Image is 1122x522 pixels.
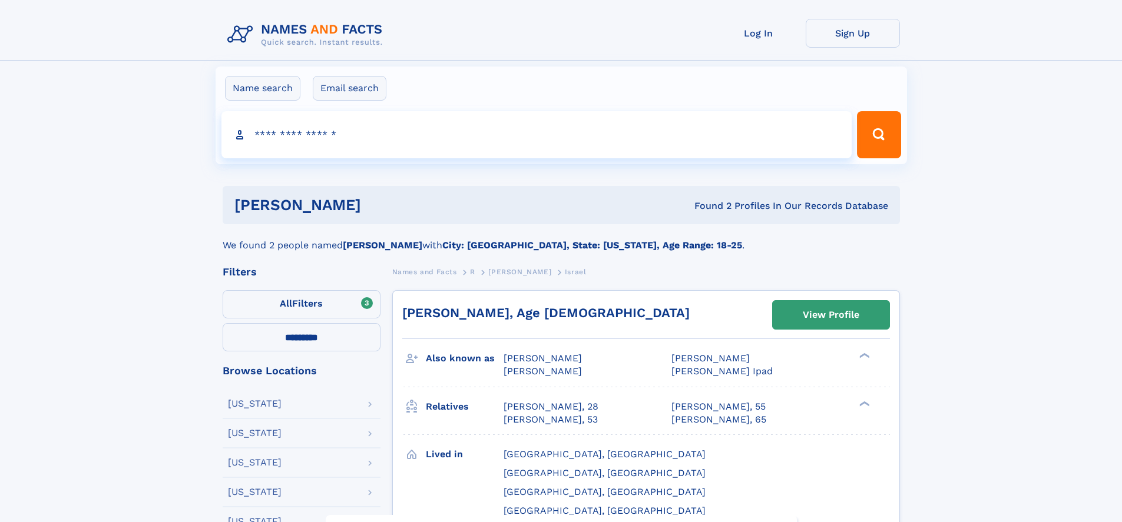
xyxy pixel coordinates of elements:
[671,400,766,413] a: [PERSON_NAME], 55
[565,268,587,276] span: Israel
[223,267,380,277] div: Filters
[504,413,598,426] a: [PERSON_NAME], 53
[313,76,386,101] label: Email search
[228,487,282,497] div: [US_STATE]
[671,365,773,377] span: [PERSON_NAME] Ipad
[488,268,551,276] span: [PERSON_NAME]
[806,19,900,48] a: Sign Up
[228,428,282,438] div: [US_STATE]
[504,353,582,364] span: [PERSON_NAME]
[343,240,422,251] b: [PERSON_NAME]
[470,264,475,279] a: R
[504,400,598,413] a: [PERSON_NAME], 28
[504,467,706,478] span: [GEOGRAPHIC_DATA], [GEOGRAPHIC_DATA]
[504,448,706,460] span: [GEOGRAPHIC_DATA], [GEOGRAPHIC_DATA]
[773,301,889,329] a: View Profile
[856,400,871,407] div: ❯
[426,444,504,464] h3: Lived in
[234,198,528,212] h1: [PERSON_NAME]
[504,365,582,377] span: [PERSON_NAME]
[470,268,475,276] span: R
[223,365,380,376] div: Browse Locations
[225,76,300,101] label: Name search
[280,298,292,309] span: All
[223,224,900,252] div: We found 2 people named with .
[504,486,706,497] span: [GEOGRAPHIC_DATA], [GEOGRAPHIC_DATA]
[671,353,750,364] span: [PERSON_NAME]
[228,399,282,408] div: [US_STATE]
[504,505,706,516] span: [GEOGRAPHIC_DATA], [GEOGRAPHIC_DATA]
[392,264,457,279] a: Names and Facts
[857,111,901,158] button: Search Button
[671,413,766,426] a: [PERSON_NAME], 65
[528,200,888,212] div: Found 2 Profiles In Our Records Database
[223,19,392,51] img: Logo Names and Facts
[803,301,859,328] div: View Profile
[221,111,852,158] input: search input
[402,305,690,320] a: [PERSON_NAME], Age [DEMOGRAPHIC_DATA]
[426,348,504,368] h3: Also known as
[442,240,742,251] b: City: [GEOGRAPHIC_DATA], State: [US_STATE], Age Range: 18-25
[223,290,380,318] label: Filters
[228,458,282,467] div: [US_STATE]
[711,19,806,48] a: Log In
[856,352,871,360] div: ❯
[488,264,551,279] a: [PERSON_NAME]
[426,397,504,417] h3: Relatives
